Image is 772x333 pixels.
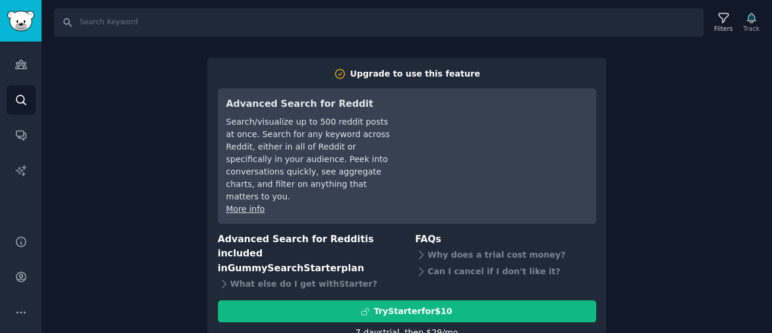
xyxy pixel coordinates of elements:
a: More info [226,204,265,214]
h3: FAQs [415,232,596,247]
div: Filters [714,24,733,33]
h3: Advanced Search for Reddit [226,97,393,112]
div: Upgrade to use this feature [350,68,480,80]
button: TryStarterfor$10 [218,300,596,322]
iframe: YouTube video player [410,97,588,186]
div: Can I cancel if I don't like it? [415,263,596,280]
input: Search Keyword [54,8,704,37]
div: Try Starter for $10 [374,305,452,318]
h3: Advanced Search for Reddit is included in plan [218,232,399,276]
div: Search/visualize up to 500 reddit posts at once. Search for any keyword across Reddit, either in ... [226,116,393,203]
div: Why does a trial cost money? [415,246,596,263]
span: GummySearch Starter [227,262,341,274]
img: GummySearch logo [7,11,34,31]
div: What else do I get with Starter ? [218,275,399,292]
